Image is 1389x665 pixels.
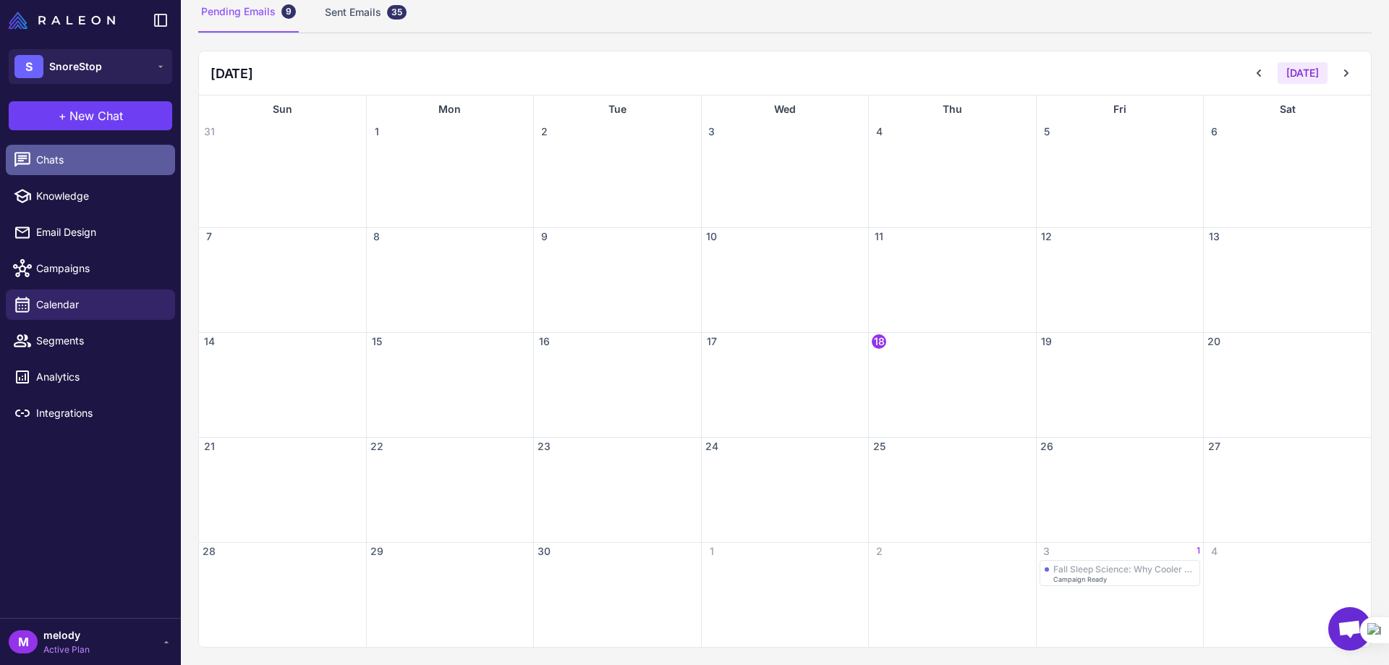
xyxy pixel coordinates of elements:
span: Chats [36,152,163,168]
span: Campaigns [36,261,163,276]
span: 13 [1207,229,1221,244]
span: Segments [36,333,163,349]
span: 23 [537,439,551,454]
div: Wed [702,96,869,123]
span: 3 [705,124,719,139]
a: Raleon Logo [9,12,121,29]
div: S [14,55,43,78]
span: 1 [370,124,384,139]
span: 6 [1207,124,1221,139]
button: +New Chat [9,101,172,130]
div: Sat [1204,96,1371,123]
span: 26 [1040,439,1054,454]
span: 3 [1040,544,1054,559]
span: melody [43,627,90,643]
div: M [9,630,38,653]
span: SnoreStop [49,59,102,75]
span: 12 [1040,229,1054,244]
span: 30 [537,544,551,559]
span: 16 [537,334,551,349]
span: 20 [1207,334,1221,349]
span: 17 [705,334,719,349]
span: 31 [202,124,216,139]
span: 22 [370,439,384,454]
span: 5 [1040,124,1054,139]
span: 10 [705,229,719,244]
span: Integrations [36,405,163,421]
a: Segments [6,326,175,356]
span: 27 [1207,439,1221,454]
span: 1 [705,544,719,559]
span: 4 [1207,544,1221,559]
span: 8 [370,229,384,244]
a: Analytics [6,362,175,392]
span: 28 [202,544,216,559]
span: 2 [872,544,886,559]
a: Email Design [6,217,175,247]
a: Knowledge [6,181,175,211]
span: 7 [202,229,216,244]
span: Active Plan [43,643,90,656]
span: Campaign Ready [1053,576,1107,583]
span: 25 [872,439,886,454]
div: Fall Sleep Science: Why Cooler Air Can Worsen Snoring [1053,564,1196,575]
span: 4 [872,124,886,139]
span: 19 [1040,334,1054,349]
span: 11 [872,229,886,244]
span: + [59,107,67,124]
a: Integrations [6,398,175,428]
div: 9 [281,4,296,19]
div: Mon [367,96,534,123]
div: Fri [1037,96,1204,123]
div: Open chat [1328,607,1372,651]
h2: [DATE] [211,64,253,83]
span: New Chat [69,107,123,124]
a: Campaigns [6,253,175,284]
span: 18 [872,334,886,349]
span: Email Design [36,224,163,240]
a: Chats [6,145,175,175]
span: Calendar [36,297,163,313]
span: 15 [370,334,384,349]
span: 9 [537,229,551,244]
button: SSnoreStop [9,49,172,84]
span: 24 [705,439,719,454]
a: Calendar [6,289,175,320]
button: [DATE] [1278,62,1328,84]
img: Raleon Logo [9,12,115,29]
span: 1 [1197,544,1200,559]
div: Sun [199,96,366,123]
span: 2 [537,124,551,139]
div: 35 [387,5,407,20]
span: Analytics [36,369,163,385]
div: Thu [869,96,1036,123]
span: 14 [202,334,216,349]
span: 29 [370,544,384,559]
span: 21 [202,439,216,454]
span: Knowledge [36,188,163,204]
div: Tue [534,96,701,123]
